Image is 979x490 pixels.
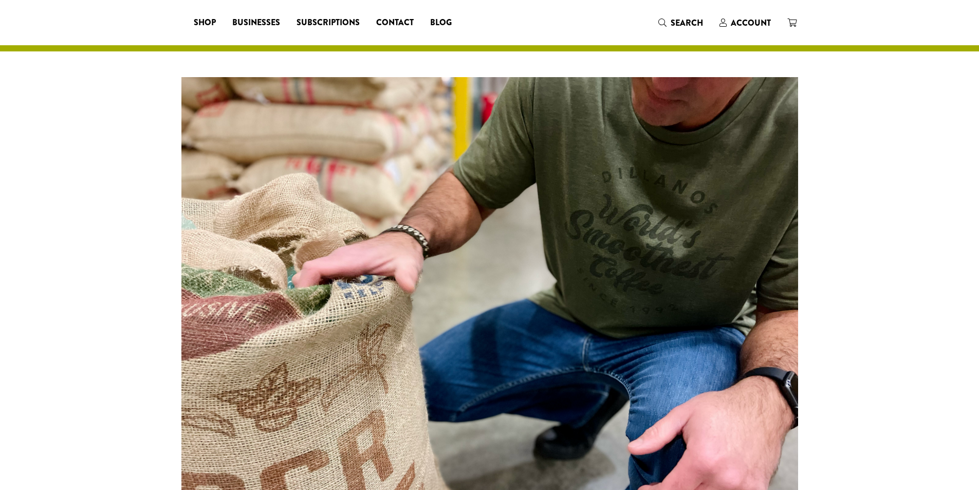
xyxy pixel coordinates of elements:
a: Subscriptions [288,14,368,31]
span: Contact [376,16,414,29]
span: Search [671,17,703,29]
a: Businesses [224,14,288,31]
a: Contact [368,14,422,31]
a: Search [650,14,711,31]
a: Account [711,14,779,31]
span: Businesses [232,16,280,29]
span: Account [731,17,771,29]
span: Shop [194,16,216,29]
a: Blog [422,14,460,31]
span: Blog [430,16,452,29]
span: Subscriptions [297,16,360,29]
a: Shop [186,14,224,31]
